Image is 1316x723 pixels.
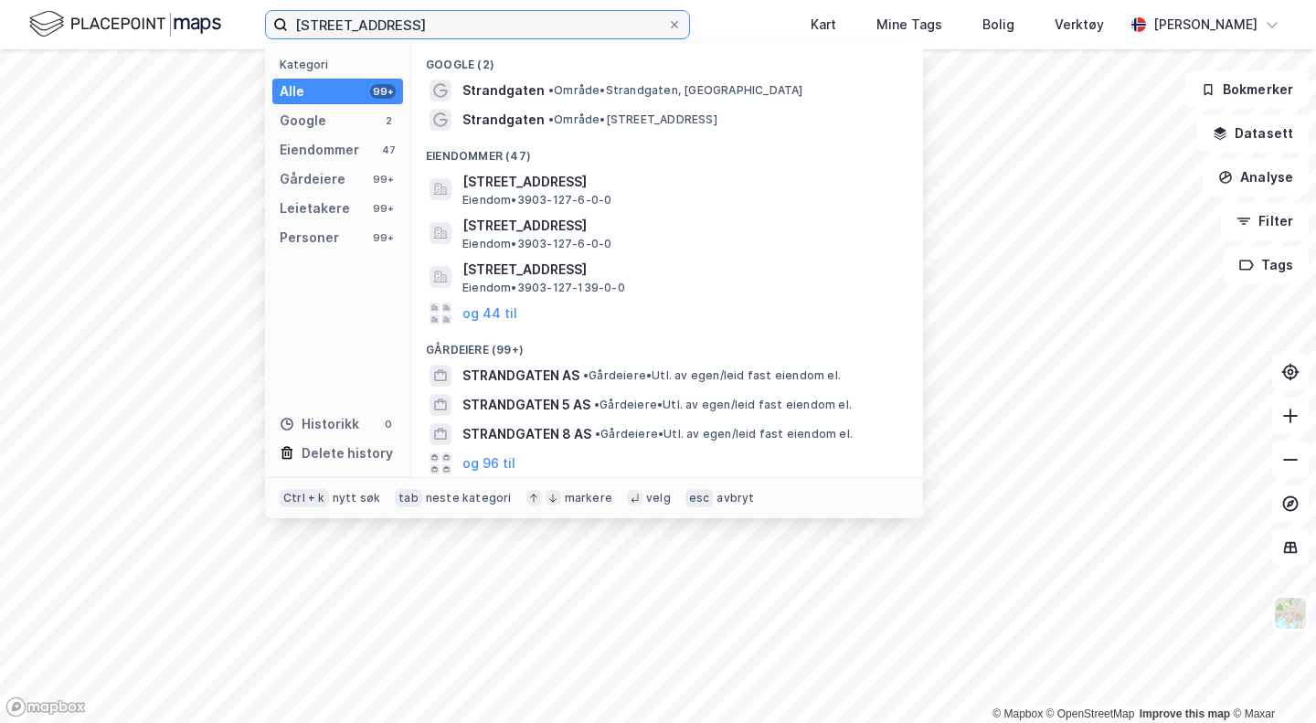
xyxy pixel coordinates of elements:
a: Mapbox homepage [5,696,86,718]
span: • [595,427,600,441]
button: Analyse [1203,159,1309,196]
span: [STREET_ADDRESS] [462,215,901,237]
iframe: Chat Widget [1225,635,1316,723]
div: markere [565,491,612,505]
div: 99+ [370,230,396,245]
span: • [583,368,589,382]
button: Datasett [1197,115,1309,152]
span: Gårdeiere • Utl. av egen/leid fast eiendom el. [595,427,853,441]
button: og 44 til [462,303,517,324]
div: Mine Tags [876,14,942,36]
span: Eiendom • 3903-127-139-0-0 [462,281,625,295]
span: STRANDGATEN 8 AS [462,423,591,445]
a: Mapbox [992,707,1043,720]
button: Filter [1221,203,1309,239]
div: esc [685,489,714,507]
span: Område • [STREET_ADDRESS] [548,112,717,127]
div: tab [395,489,422,507]
a: OpenStreetMap [1046,707,1135,720]
span: • [594,398,600,411]
div: Delete history [302,442,393,464]
button: og 96 til [462,452,515,474]
div: 99+ [370,84,396,99]
span: Strandgaten [462,109,545,131]
div: Kontrollprogram for chat [1225,635,1316,723]
div: velg [646,491,671,505]
div: Bolig [982,14,1014,36]
span: Eiendom • 3903-127-6-0-0 [462,237,611,251]
div: Verktøy [1055,14,1104,36]
div: Google (2) [411,43,923,76]
div: Alle [280,80,304,102]
div: Gårdeiere (99+) [411,328,923,361]
div: Ctrl + k [280,489,329,507]
div: Kart [811,14,836,36]
span: [STREET_ADDRESS] [462,171,901,193]
span: Eiendom • 3903-127-6-0-0 [462,193,611,207]
div: Google [280,110,326,132]
div: 2 [381,113,396,128]
span: Gårdeiere • Utl. av egen/leid fast eiendom el. [594,398,852,412]
span: Gårdeiere • Utl. av egen/leid fast eiendom el. [583,368,841,383]
img: logo.f888ab2527a4732fd821a326f86c7f29.svg [29,8,221,40]
button: Bokmerker [1185,71,1309,108]
div: Gårdeiere [280,168,345,190]
span: • [548,112,554,126]
div: 47 [381,143,396,157]
div: Kategori [280,58,403,71]
div: Personer [280,227,339,249]
div: [PERSON_NAME] [1153,14,1258,36]
button: Tags [1224,247,1309,283]
span: Strandgaten [462,80,545,101]
a: Improve this map [1140,707,1230,720]
div: nytt søk [333,491,381,505]
span: [STREET_ADDRESS] [462,259,901,281]
input: Søk på adresse, matrikkel, gårdeiere, leietakere eller personer [288,11,667,38]
div: neste kategori [426,491,512,505]
div: 0 [381,417,396,431]
span: STRANDGATEN AS [462,365,579,387]
div: Historikk [280,413,359,435]
span: STRANDGATEN 5 AS [462,394,590,416]
span: • [548,83,554,97]
div: 99+ [370,172,396,186]
span: Område • Strandgaten, [GEOGRAPHIC_DATA] [548,83,803,98]
div: Leietakere [280,197,350,219]
div: 99+ [370,201,396,216]
div: Eiendommer (47) [411,134,923,167]
div: avbryt [716,491,754,505]
img: Z [1273,596,1308,631]
div: Eiendommer [280,139,359,161]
